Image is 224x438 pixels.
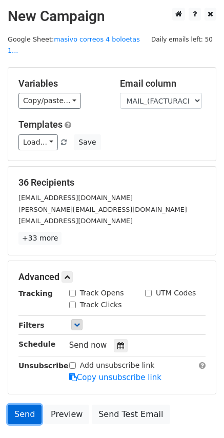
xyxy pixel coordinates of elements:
a: Send Test Email [92,405,170,424]
a: +33 more [18,232,62,245]
strong: Filters [18,321,45,329]
label: Track Opens [80,288,124,298]
a: Copy/paste... [18,93,81,109]
a: masivo correos 4 boloetas 1... [8,35,140,55]
span: Daily emails left: 50 [148,34,216,45]
small: [PERSON_NAME][EMAIL_ADDRESS][DOMAIN_NAME] [18,206,187,213]
div: Widget de chat [173,389,224,438]
strong: Schedule [18,340,55,348]
h2: New Campaign [8,8,216,25]
strong: Unsubscribe [18,362,69,370]
h5: Email column [120,78,206,89]
iframe: Chat Widget [173,389,224,438]
small: Google Sheet: [8,35,140,55]
h5: Advanced [18,271,206,283]
label: Track Clicks [80,300,122,310]
label: UTM Codes [156,288,196,298]
a: Daily emails left: 50 [148,35,216,43]
a: Load... [18,134,58,150]
a: Send [8,405,42,424]
strong: Tracking [18,289,53,297]
span: Send now [69,341,107,350]
button: Save [74,134,100,150]
small: [EMAIL_ADDRESS][DOMAIN_NAME] [18,217,133,225]
small: [EMAIL_ADDRESS][DOMAIN_NAME] [18,194,133,202]
label: Add unsubscribe link [80,360,155,371]
a: Preview [44,405,89,424]
h5: 36 Recipients [18,177,206,188]
h5: Variables [18,78,105,89]
a: Templates [18,119,63,130]
a: Copy unsubscribe link [69,373,161,382]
